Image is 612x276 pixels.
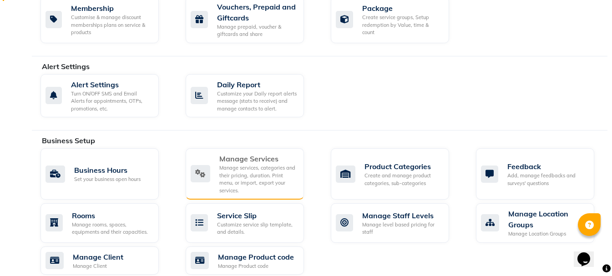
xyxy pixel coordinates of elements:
[186,148,317,200] a: Manage ServicesManage services, categories and their pricing, duration. Print menu, or import, ex...
[217,79,297,90] div: Daily Report
[40,203,172,243] a: RoomsManage rooms, spaces, equipments and their capacities.
[186,203,317,243] a: Service SlipCustomize service slip template, and details.
[362,210,442,221] div: Manage Staff Levels
[71,90,152,113] div: Turn ON/OFF SMS and Email Alerts for appointments, OTPs, promotions, etc.
[74,165,141,176] div: Business Hours
[362,221,442,236] div: Manage level based pricing for staff
[362,3,442,14] div: Package
[217,221,297,236] div: Customize service slip template, and details.
[40,246,172,275] a: Manage ClientManage Client
[218,251,294,262] div: Manage Product code
[364,172,442,187] div: Create and manage product categories, sub-categories
[364,161,442,172] div: Product Categories
[331,148,462,200] a: Product CategoriesCreate and manage product categories, sub-categories
[219,153,297,164] div: Manage Services
[507,172,587,187] div: Add, manage feedbacks and surveys' questions
[40,74,172,118] a: Alert SettingsTurn ON/OFF SMS and Email Alerts for appointments, OTPs, promotions, etc.
[72,221,152,236] div: Manage rooms, spaces, equipments and their capacities.
[362,14,442,36] div: Create service groups, Setup redemption by Value, time & count
[574,240,603,267] iframe: chat widget
[476,203,607,243] a: Manage Location GroupsManage Location Groups
[186,74,317,118] a: Daily ReportCustomize your Daily report alerts message (stats to receive) and manage contacts to ...
[73,251,123,262] div: Manage Client
[331,203,462,243] a: Manage Staff LevelsManage level based pricing for staff
[71,3,152,14] div: Membership
[508,230,587,238] div: Manage Location Groups
[217,210,297,221] div: Service Slip
[72,210,152,221] div: Rooms
[476,148,607,200] a: FeedbackAdd, manage feedbacks and surveys' questions
[73,262,123,270] div: Manage Client
[71,79,152,90] div: Alert Settings
[71,14,152,36] div: Customise & manage discount memberships plans on service & products
[218,262,294,270] div: Manage Product code
[219,164,297,194] div: Manage services, categories and their pricing, duration. Print menu, or import, export your servi...
[217,1,297,23] div: Vouchers, Prepaid and Giftcards
[507,161,587,172] div: Feedback
[40,148,172,200] a: Business HoursSet your business open hours
[217,23,297,38] div: Manage prepaid, voucher & giftcards and share
[186,246,317,275] a: Manage Product codeManage Product code
[74,176,141,183] div: Set your business open hours
[217,90,297,113] div: Customize your Daily report alerts message (stats to receive) and manage contacts to alert.
[508,208,587,230] div: Manage Location Groups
